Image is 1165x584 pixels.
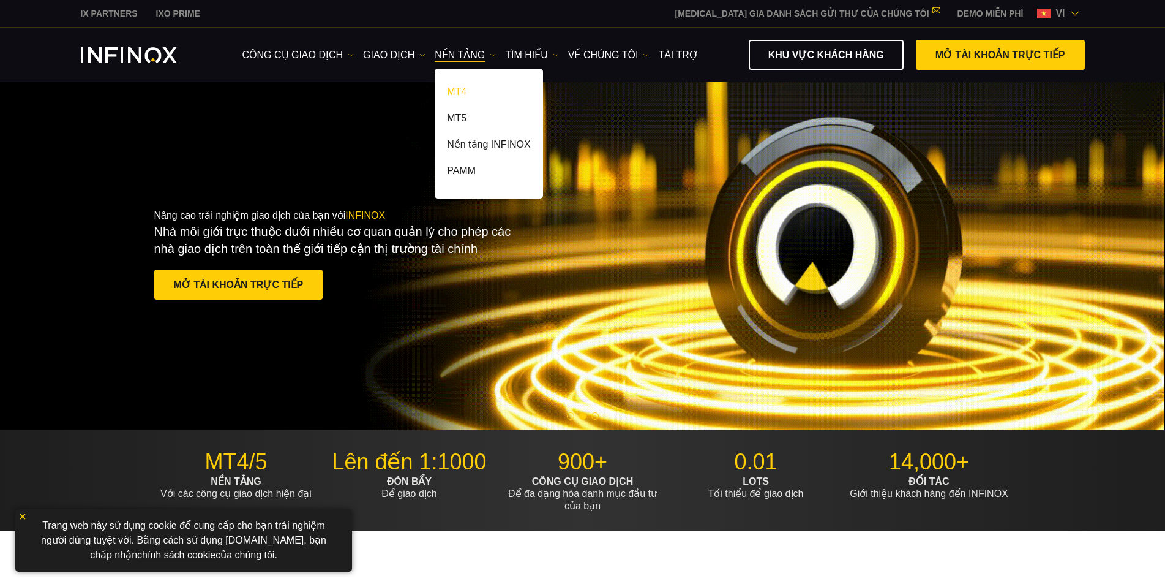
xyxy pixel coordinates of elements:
[847,449,1011,476] p: 14,000+
[435,107,542,134] a: MT5
[505,48,559,63] a: Tìm hiểu
[21,515,346,566] p: Trang web này sử dụng cookie để cung cấp cho bạn trải nghiệm người dùng tuyệt vời. Bằng cách sử d...
[674,476,838,500] p: Tối thiểu để giao dịch
[81,47,206,63] a: INFINOX Logo
[137,550,215,560] a: chính sách cookie
[749,40,904,70] a: KHU VỰC KHÁCH HÀNG
[435,160,542,186] a: PAMM
[908,476,949,487] strong: ĐỐI TÁC
[154,270,323,300] a: MỞ TÀI KHOẢN TRỰC TIẾP
[72,7,147,20] a: INFINOX
[154,476,318,500] p: Với các công cụ giao dịch hiện đại
[501,476,665,512] p: Để đa dạng hóa danh mục đầu tư của bạn
[501,449,665,476] p: 900+
[567,412,574,420] span: Go to slide 1
[345,210,385,221] span: INFINOX
[1051,6,1069,21] span: vi
[435,48,496,63] a: NỀN TẢNG
[743,476,769,487] strong: LOTS
[328,449,492,476] p: Lên đến 1:1000
[579,412,586,420] span: Go to slide 2
[591,412,599,420] span: Go to slide 3
[847,476,1011,500] p: Giới thiệu khách hàng đến INFINOX
[211,476,261,487] strong: NỀN TẢNG
[154,449,318,476] p: MT4/5
[658,48,698,63] a: Tài trợ
[18,512,27,521] img: yellow close icon
[435,81,542,107] a: MT4
[363,48,425,63] a: GIAO DỊCH
[328,476,492,500] p: Để giao dịch
[674,449,838,476] p: 0.01
[242,48,354,63] a: công cụ giao dịch
[916,40,1085,70] a: MỞ TÀI KHOẢN TRỰC TIẾP
[387,476,432,487] strong: ĐÒN BẨY
[568,48,650,63] a: VỀ CHÚNG TÔI
[435,134,542,160] a: Nền tảng INFINOX
[948,7,1033,20] a: INFINOX MENU
[154,223,518,257] p: Nhà môi giới trực thuộc dưới nhiều cơ quan quản lý cho phép các nhà giao dịch trên toàn thế giới ...
[154,190,609,322] div: Nâng cao trải nghiệm giao dịch của bạn với
[532,476,633,487] strong: CÔNG CỤ GIAO DỊCH
[666,9,948,18] a: [MEDICAL_DATA] GIA DANH SÁCH GỬI THƯ CỦA CHÚNG TÔI
[147,7,209,20] a: INFINOX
